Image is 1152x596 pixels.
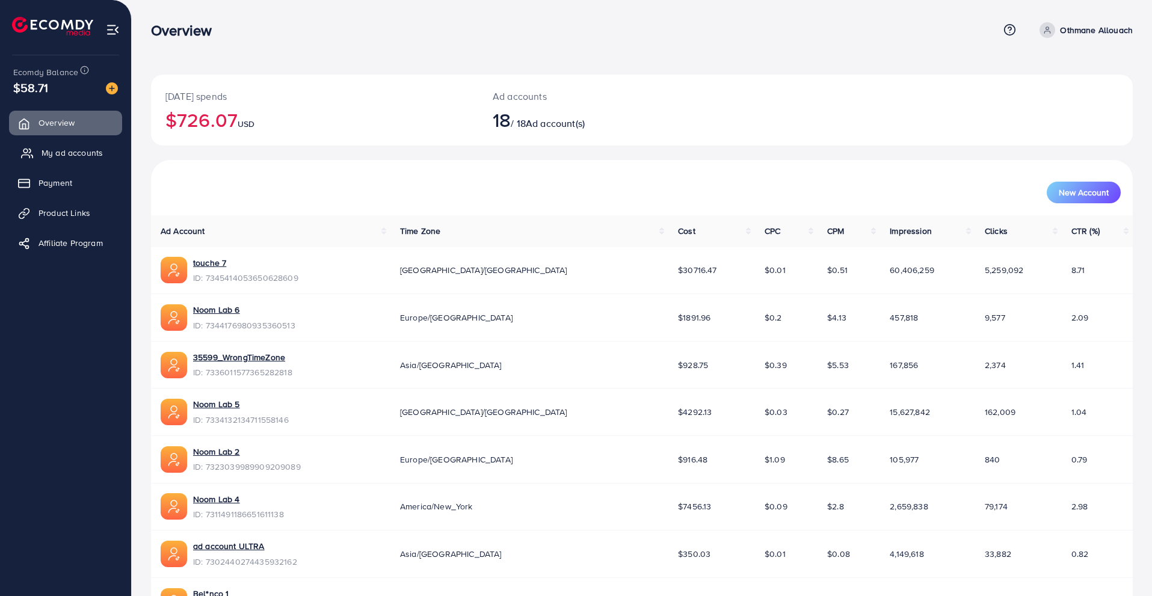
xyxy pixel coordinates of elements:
[12,17,93,35] img: logo
[890,548,923,560] span: 4,149,618
[765,453,785,465] span: $1.09
[106,82,118,94] img: image
[678,500,711,512] span: $7456.13
[400,312,513,324] span: Europe/[GEOGRAPHIC_DATA]
[1071,500,1088,512] span: 2.98
[827,500,844,512] span: $2.8
[985,264,1023,276] span: 5,259,092
[985,406,1015,418] span: 162,009
[890,359,918,371] span: 167,856
[1047,182,1121,203] button: New Account
[39,207,90,219] span: Product Links
[238,118,254,130] span: USD
[400,406,567,418] span: [GEOGRAPHIC_DATA]/[GEOGRAPHIC_DATA]
[678,453,707,465] span: $916.48
[400,548,502,560] span: Asia/[GEOGRAPHIC_DATA]
[678,406,712,418] span: $4292.13
[765,406,787,418] span: $0.03
[890,312,918,324] span: 457,818
[1059,188,1109,197] span: New Account
[193,257,226,269] a: touche 7
[985,548,1011,560] span: 33,882
[193,446,240,458] a: Noom Lab 2
[161,257,187,283] img: ic-ads-acc.e4c84228.svg
[765,264,786,276] span: $0.01
[890,225,932,237] span: Impression
[890,500,928,512] span: 2,659,838
[400,264,567,276] span: [GEOGRAPHIC_DATA]/[GEOGRAPHIC_DATA]
[9,201,122,225] a: Product Links
[827,359,849,371] span: $5.53
[1071,312,1089,324] span: 2.09
[890,453,919,465] span: 105,977
[9,231,122,255] a: Affiliate Program
[493,108,709,131] h2: / 18
[161,304,187,331] img: ic-ads-acc.e4c84228.svg
[765,359,787,371] span: $0.39
[765,500,787,512] span: $0.09
[165,89,464,103] p: [DATE] spends
[1101,542,1143,587] iframe: Chat
[1071,359,1085,371] span: 1.41
[165,108,464,131] h2: $726.07
[193,366,292,378] span: ID: 7336011577365282818
[193,272,298,284] span: ID: 7345414053650628609
[1071,225,1100,237] span: CTR (%)
[9,111,122,135] a: Overview
[193,398,240,410] a: Noom Lab 5
[106,23,120,37] img: menu
[193,493,240,505] a: Noom Lab 4
[161,493,187,520] img: ic-ads-acc.e4c84228.svg
[193,319,295,331] span: ID: 7344176980935360513
[985,453,1000,465] span: 840
[678,359,708,371] span: $928.75
[39,117,75,129] span: Overview
[193,304,240,316] a: Noom Lab 6
[193,414,289,426] span: ID: 7334132134711558146
[985,312,1005,324] span: 9,577
[1071,406,1087,418] span: 1.04
[890,406,930,418] span: 15,627,842
[39,237,103,249] span: Affiliate Program
[151,22,221,39] h3: Overview
[400,500,473,512] span: America/New_York
[985,500,1008,512] span: 79,174
[193,508,284,520] span: ID: 7311491186651611138
[161,352,187,378] img: ic-ads-acc.e4c84228.svg
[678,312,710,324] span: $1891.96
[1071,264,1085,276] span: 8.71
[493,89,709,103] p: Ad accounts
[400,453,513,465] span: Europe/[GEOGRAPHIC_DATA]
[12,69,49,106] span: $58.71
[827,548,850,560] span: $0.08
[1060,23,1133,37] p: Othmane Allouach
[161,225,205,237] span: Ad Account
[1071,453,1088,465] span: 0.79
[765,225,780,237] span: CPC
[39,177,72,189] span: Payment
[678,264,716,276] span: $30716.47
[193,461,301,473] span: ID: 7323039989909209089
[827,312,846,324] span: $4.13
[985,225,1008,237] span: Clicks
[9,141,122,165] a: My ad accounts
[985,359,1006,371] span: 2,374
[42,147,103,159] span: My ad accounts
[827,264,848,276] span: $0.51
[13,66,78,78] span: Ecomdy Balance
[400,225,440,237] span: Time Zone
[890,264,934,276] span: 60,406,259
[526,117,585,130] span: Ad account(s)
[161,446,187,473] img: ic-ads-acc.e4c84228.svg
[678,548,710,560] span: $350.03
[9,171,122,195] a: Payment
[400,359,502,371] span: Asia/[GEOGRAPHIC_DATA]
[193,556,297,568] span: ID: 7302440274435932162
[765,312,782,324] span: $0.2
[765,548,786,560] span: $0.01
[493,106,511,134] span: 18
[827,453,849,465] span: $8.65
[827,406,849,418] span: $0.27
[1071,548,1089,560] span: 0.82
